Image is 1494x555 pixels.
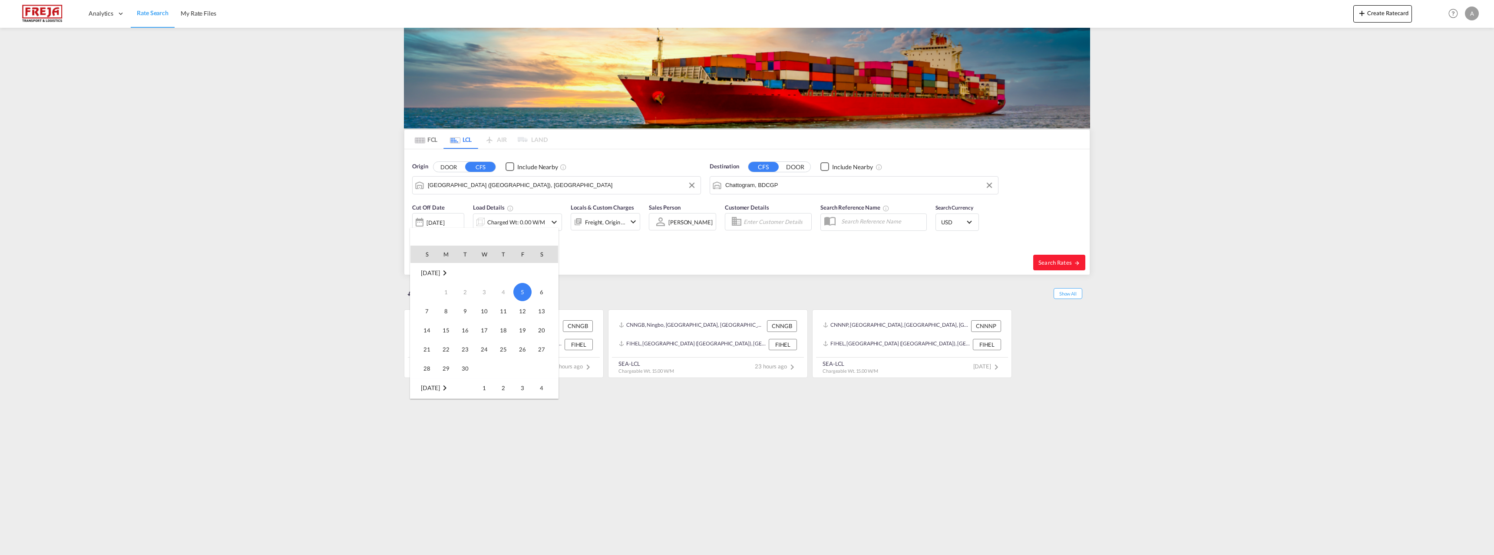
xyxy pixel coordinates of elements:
[495,302,512,320] span: 11
[436,340,456,359] td: Monday September 22 2025
[437,341,455,358] span: 22
[513,282,532,302] td: Friday September 5 2025
[410,302,436,321] td: Sunday September 7 2025
[436,282,456,302] td: Monday September 1 2025
[475,378,494,398] td: Wednesday October 1 2025
[456,360,474,377] span: 30
[532,340,558,359] td: Saturday September 27 2025
[513,340,532,359] td: Friday September 26 2025
[475,302,494,321] td: Wednesday September 10 2025
[475,340,494,359] td: Wednesday September 24 2025
[513,321,532,340] td: Friday September 19 2025
[421,269,440,276] span: [DATE]
[513,283,532,301] span: 5
[437,360,455,377] span: 29
[494,321,513,340] td: Thursday September 18 2025
[410,340,436,359] td: Sunday September 21 2025
[410,321,436,340] td: Sunday September 14 2025
[476,341,493,358] span: 24
[533,302,550,320] span: 13
[456,341,474,358] span: 23
[418,360,436,377] span: 28
[533,283,550,301] span: 6
[456,302,474,320] span: 9
[410,263,558,283] td: September 2025
[410,282,558,302] tr: Week 1
[533,379,550,397] span: 4
[410,302,558,321] tr: Week 2
[476,322,493,339] span: 17
[476,379,493,397] span: 1
[456,340,475,359] td: Tuesday September 23 2025
[437,322,455,339] span: 15
[494,378,513,398] td: Thursday October 2 2025
[495,322,512,339] span: 18
[410,263,558,283] tr: Week undefined
[475,246,494,263] th: W
[410,359,436,378] td: Sunday September 28 2025
[437,302,455,320] span: 8
[418,341,436,358] span: 21
[456,282,475,302] td: Tuesday September 2 2025
[436,321,456,340] td: Monday September 15 2025
[514,302,531,320] span: 12
[476,302,493,320] span: 10
[410,246,558,398] md-calendar: Calendar
[494,246,513,263] th: T
[532,378,558,398] td: Saturday October 4 2025
[456,302,475,321] td: Tuesday September 9 2025
[494,340,513,359] td: Thursday September 25 2025
[418,302,436,320] span: 7
[410,378,475,398] td: October 2025
[513,246,532,263] th: F
[495,379,512,397] span: 2
[410,321,558,340] tr: Week 3
[532,321,558,340] td: Saturday September 20 2025
[410,359,558,378] tr: Week 5
[532,246,558,263] th: S
[421,384,440,391] span: [DATE]
[514,379,531,397] span: 3
[513,302,532,321] td: Friday September 12 2025
[436,359,456,378] td: Monday September 29 2025
[436,246,456,263] th: M
[532,282,558,302] td: Saturday September 6 2025
[456,246,475,263] th: T
[494,282,513,302] td: Thursday September 4 2025
[418,322,436,339] span: 14
[436,302,456,321] td: Monday September 8 2025
[456,359,475,378] td: Tuesday September 30 2025
[514,341,531,358] span: 26
[495,341,512,358] span: 25
[532,302,558,321] td: Saturday September 13 2025
[475,321,494,340] td: Wednesday September 17 2025
[475,282,494,302] td: Wednesday September 3 2025
[513,378,532,398] td: Friday October 3 2025
[514,322,531,339] span: 19
[533,341,550,358] span: 27
[456,322,474,339] span: 16
[410,340,558,359] tr: Week 4
[494,302,513,321] td: Thursday September 11 2025
[456,321,475,340] td: Tuesday September 16 2025
[533,322,550,339] span: 20
[410,378,558,398] tr: Week 1
[410,246,436,263] th: S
